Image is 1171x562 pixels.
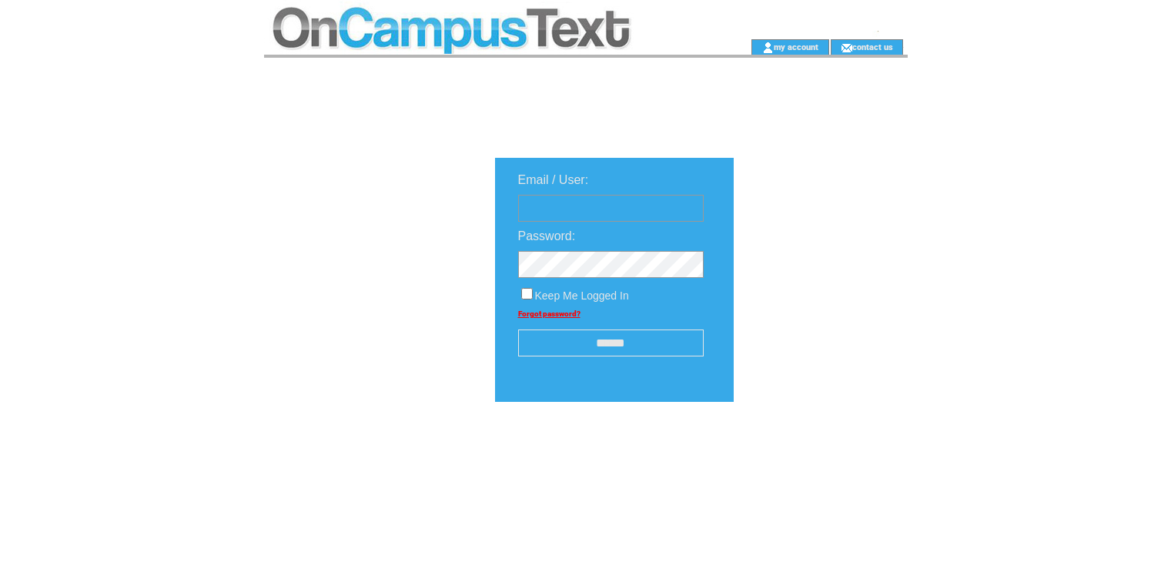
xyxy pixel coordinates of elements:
[535,289,629,302] span: Keep Me Logged In
[518,229,576,243] span: Password:
[841,42,852,54] img: contact_us_icon.gif;jsessionid=CFFAB7BED05589ECC4ED8924402B4AE8
[518,309,580,318] a: Forgot password?
[762,42,774,54] img: account_icon.gif;jsessionid=CFFAB7BED05589ECC4ED8924402B4AE8
[778,440,855,460] img: transparent.png;jsessionid=CFFAB7BED05589ECC4ED8924402B4AE8
[518,173,589,186] span: Email / User:
[852,42,893,52] a: contact us
[774,42,818,52] a: my account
